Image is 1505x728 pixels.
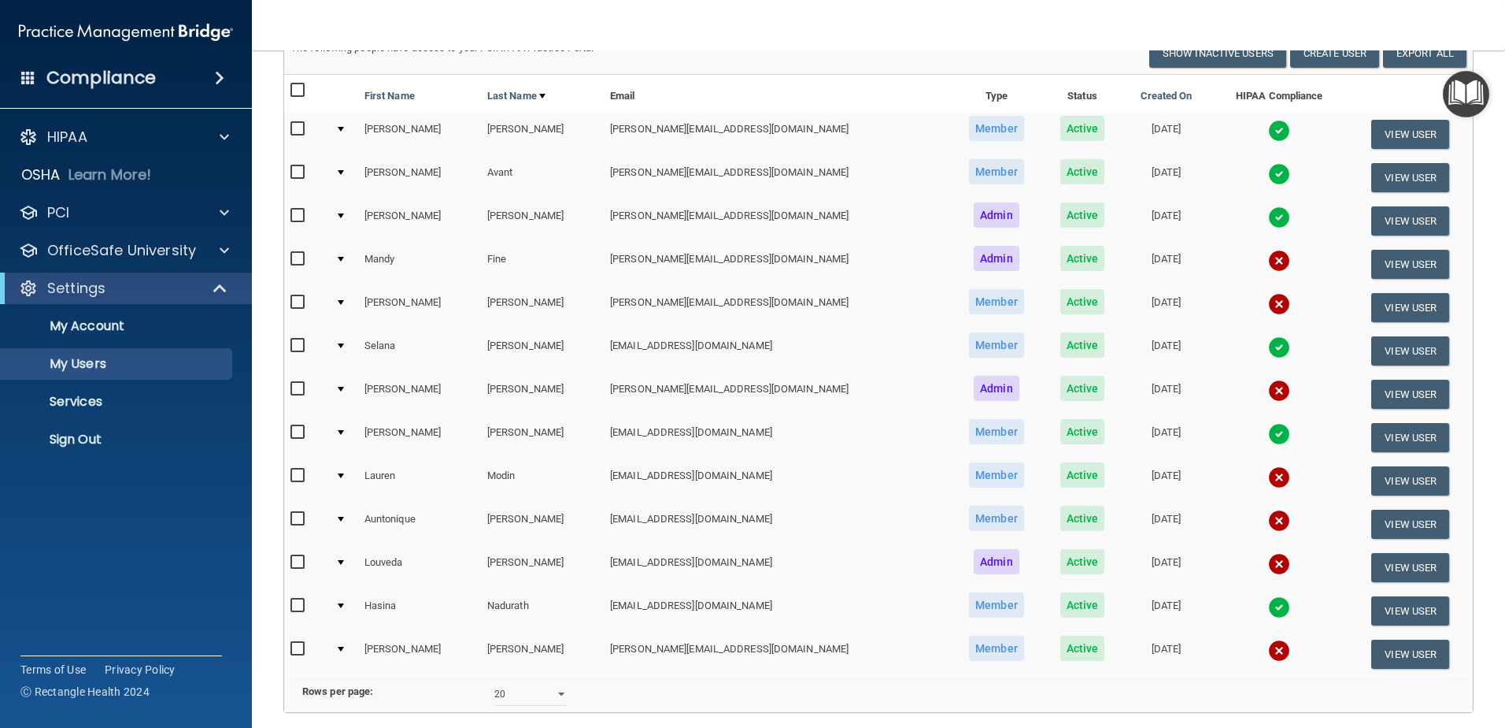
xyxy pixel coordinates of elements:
[47,279,105,298] p: Settings
[1122,546,1211,589] td: [DATE]
[1268,553,1290,575] img: cross.ca9f0e7f.svg
[1371,640,1449,669] button: View User
[481,416,604,459] td: [PERSON_NAME]
[1268,423,1290,445] img: tick.e7d51cea.svg
[1371,423,1449,452] button: View User
[481,329,604,373] td: [PERSON_NAME]
[1371,380,1449,409] button: View User
[969,462,1024,488] span: Member
[1122,329,1211,373] td: [DATE]
[358,459,481,503] td: Lauren
[19,128,229,147] a: HIPAA
[10,394,225,410] p: Services
[1371,250,1449,279] button: View User
[1122,156,1211,199] td: [DATE]
[358,329,481,373] td: Selana
[604,243,950,286] td: [PERSON_NAME][EMAIL_ADDRESS][DOMAIN_NAME]
[1268,380,1290,402] img: cross.ca9f0e7f.svg
[487,87,545,106] a: Last Name
[1268,336,1290,358] img: tick.e7d51cea.svg
[1060,159,1105,184] span: Active
[969,419,1024,444] span: Member
[481,199,604,243] td: [PERSON_NAME]
[1122,113,1211,156] td: [DATE]
[68,165,152,184] p: Learn More!
[358,156,481,199] td: [PERSON_NAME]
[1122,199,1211,243] td: [DATE]
[1211,75,1348,113] th: HIPAA Compliance
[1060,376,1105,401] span: Active
[969,116,1024,141] span: Member
[364,87,415,106] a: First Name
[1122,633,1211,675] td: [DATE]
[1371,510,1449,539] button: View User
[604,113,950,156] td: [PERSON_NAME][EMAIL_ADDRESS][DOMAIN_NAME]
[604,503,950,546] td: [EMAIL_ADDRESS][DOMAIN_NAME]
[1043,75,1122,113] th: Status
[604,329,950,373] td: [EMAIL_ADDRESS][DOMAIN_NAME]
[969,289,1024,314] span: Member
[1268,510,1290,532] img: cross.ca9f0e7f.svg
[47,241,196,260] p: OfficeSafe University
[1371,163,1449,192] button: View User
[21,165,61,184] p: OSHA
[1371,293,1449,322] button: View User
[604,459,950,503] td: [EMAIL_ADDRESS][DOMAIN_NAME]
[1122,286,1211,329] td: [DATE]
[969,636,1024,661] span: Member
[481,113,604,156] td: [PERSON_NAME]
[604,156,950,199] td: [PERSON_NAME][EMAIL_ADDRESS][DOMAIN_NAME]
[358,286,481,329] td: [PERSON_NAME]
[481,503,604,546] td: [PERSON_NAME]
[1122,589,1211,633] td: [DATE]
[20,662,86,678] a: Terms of Use
[481,633,604,675] td: [PERSON_NAME]
[481,156,604,199] td: Avant
[1268,250,1290,272] img: cross.ca9f0e7f.svg
[1268,120,1290,142] img: tick.e7d51cea.svg
[604,416,950,459] td: [EMAIL_ADDRESS][DOMAIN_NAME]
[1141,87,1193,106] a: Created On
[974,549,1019,574] span: Admin
[969,332,1024,358] span: Member
[19,279,228,298] a: Settings
[358,503,481,546] td: Auntonique
[1268,206,1290,228] img: tick.e7d51cea.svg
[481,546,604,589] td: [PERSON_NAME]
[481,286,604,329] td: [PERSON_NAME]
[1371,120,1449,149] button: View User
[358,199,481,243] td: [PERSON_NAME]
[1060,202,1105,228] span: Active
[47,203,69,222] p: PCI
[974,376,1019,401] span: Admin
[10,356,225,372] p: My Users
[1268,466,1290,488] img: cross.ca9f0e7f.svg
[358,633,481,675] td: [PERSON_NAME]
[1060,419,1105,444] span: Active
[19,203,229,222] a: PCI
[19,241,229,260] a: OfficeSafe University
[604,589,950,633] td: [EMAIL_ADDRESS][DOMAIN_NAME]
[19,17,233,48] img: PMB logo
[10,432,225,448] p: Sign Out
[1060,636,1105,661] span: Active
[1383,39,1466,68] a: Export All
[1371,466,1449,496] button: View User
[481,459,604,503] td: Modin
[1060,506,1105,531] span: Active
[604,75,950,113] th: Email
[1060,289,1105,314] span: Active
[358,373,481,416] td: [PERSON_NAME]
[1060,246,1105,271] span: Active
[1060,462,1105,488] span: Active
[950,75,1043,113] th: Type
[1122,459,1211,503] td: [DATE]
[1149,39,1286,68] button: Show Inactive Users
[604,199,950,243] td: [PERSON_NAME][EMAIL_ADDRESS][DOMAIN_NAME]
[1060,332,1105,358] span: Active
[1268,293,1290,315] img: cross.ca9f0e7f.svg
[604,373,950,416] td: [PERSON_NAME][EMAIL_ADDRESS][DOMAIN_NAME]
[969,506,1024,531] span: Member
[358,589,481,633] td: Hasina
[969,592,1024,618] span: Member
